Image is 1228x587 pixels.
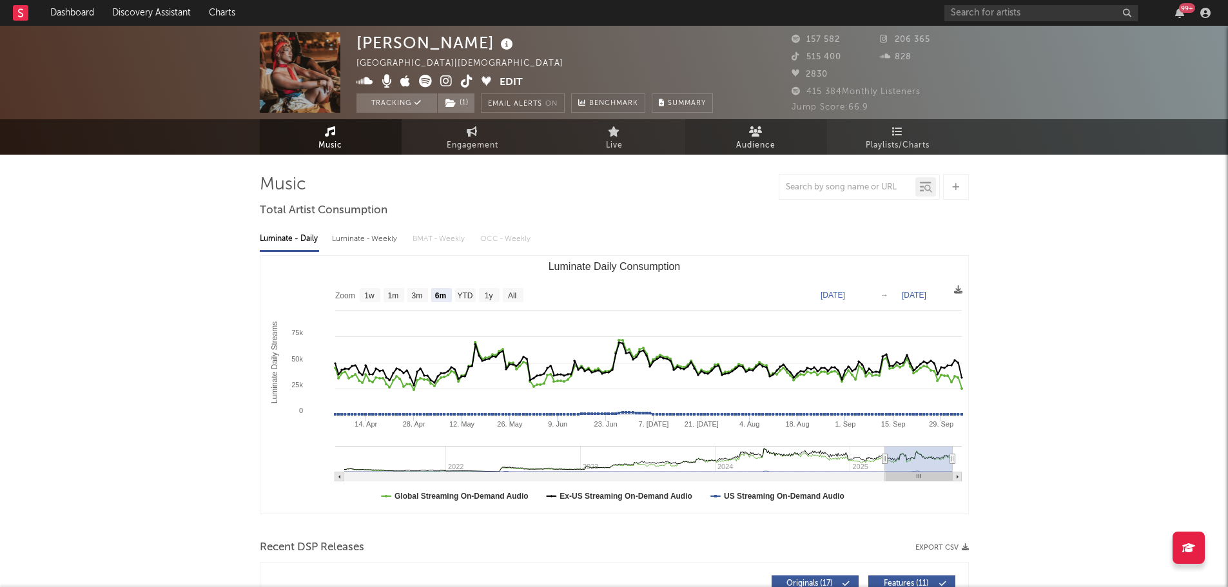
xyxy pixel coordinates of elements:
[821,291,845,300] text: [DATE]
[548,261,680,272] text: Luminate Daily Consumption
[411,291,422,300] text: 3m
[260,256,968,514] svg: Luminate Daily Consumption
[902,291,926,300] text: [DATE]
[457,291,473,300] text: YTD
[929,420,953,428] text: 29. Sep
[684,420,718,428] text: 21. [DATE]
[260,228,319,250] div: Luminate - Daily
[827,119,969,155] a: Playlists/Charts
[298,407,302,414] text: 0
[685,119,827,155] a: Audience
[356,93,437,113] button: Tracking
[792,88,921,96] span: 415 384 Monthly Listeners
[1175,8,1184,18] button: 99+
[739,420,759,428] text: 4. Aug
[866,138,930,153] span: Playlists/Charts
[779,182,915,193] input: Search by song name or URL
[880,35,930,44] span: 206 365
[881,291,888,300] text: →
[260,540,364,555] span: Recent DSP Releases
[724,492,844,501] text: US Streaming On-Demand Audio
[437,93,475,113] span: ( 1 )
[944,5,1138,21] input: Search for artists
[484,291,492,300] text: 1y
[548,420,567,428] text: 9. Jun
[402,420,425,428] text: 28. Apr
[364,291,375,300] text: 1w
[652,93,713,113] button: Summary
[594,420,617,428] text: 23. Jun
[318,138,342,153] span: Music
[736,138,775,153] span: Audience
[507,291,516,300] text: All
[1179,3,1195,13] div: 99 +
[447,138,498,153] span: Engagement
[881,420,905,428] text: 15. Sep
[291,355,303,363] text: 50k
[335,291,355,300] text: Zoom
[543,119,685,155] a: Live
[589,96,638,111] span: Benchmark
[571,93,645,113] a: Benchmark
[880,53,911,61] span: 828
[792,70,828,79] span: 2830
[260,203,387,218] span: Total Artist Consumption
[449,420,474,428] text: 12. May
[291,329,303,336] text: 75k
[545,101,558,108] em: On
[402,119,543,155] a: Engagement
[638,420,668,428] text: 7. [DATE]
[500,75,523,91] button: Edit
[481,93,565,113] button: Email AlertsOn
[915,544,969,552] button: Export CSV
[260,119,402,155] a: Music
[438,93,474,113] button: (1)
[387,291,398,300] text: 1m
[560,492,692,501] text: Ex-US Streaming On-Demand Audio
[395,492,529,501] text: Global Streaming On-Demand Audio
[606,138,623,153] span: Live
[355,420,377,428] text: 14. Apr
[434,291,445,300] text: 6m
[291,381,303,389] text: 25k
[792,103,868,111] span: Jump Score: 66.9
[792,53,841,61] span: 515 400
[785,420,809,428] text: 18. Aug
[332,228,400,250] div: Luminate - Weekly
[356,32,516,53] div: [PERSON_NAME]
[270,322,279,403] text: Luminate Daily Streams
[792,35,840,44] span: 157 582
[835,420,855,428] text: 1. Sep
[497,420,523,428] text: 26. May
[668,100,706,107] span: Summary
[356,56,578,72] div: [GEOGRAPHIC_DATA] | [DEMOGRAPHIC_DATA]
